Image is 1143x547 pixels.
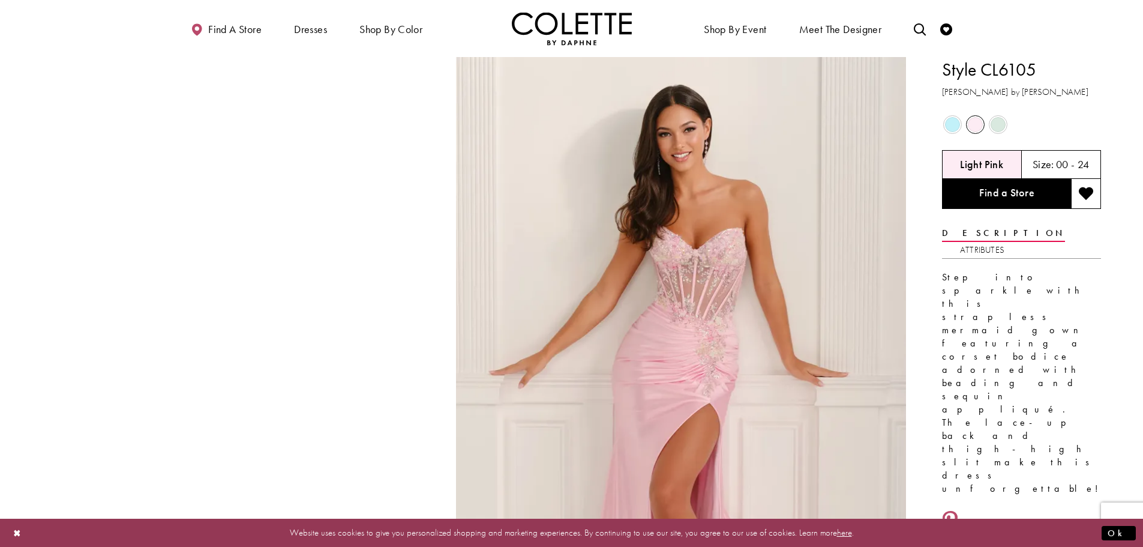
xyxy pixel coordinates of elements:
span: Meet the designer [799,23,882,35]
a: Toggle search [911,12,929,45]
a: Visit Home Page [512,12,632,45]
a: Attributes [960,241,1004,259]
h5: Chosen color [960,159,1003,171]
div: Product color controls state depends on size chosen [942,113,1101,136]
a: Description [942,225,1065,242]
button: Submit Dialog [1102,525,1136,540]
p: Step into sparkle with this strapless mermaid gown featuring a corset bodice adorned with beading... [942,271,1101,495]
span: Shop By Event [704,23,766,35]
span: Find a store [208,23,262,35]
span: Dresses [294,23,327,35]
div: Light Blue [942,114,963,135]
span: Shop by color [359,23,422,35]
span: Dresses [291,12,330,45]
a: Find a store [188,12,265,45]
h5: 00 - 24 [1056,159,1090,171]
div: Light Pink [965,114,986,135]
div: Light Sage [988,114,1009,135]
a: Check Wishlist [937,12,955,45]
p: Website uses cookies to give you personalized shopping and marketing experiences. By continuing t... [86,525,1057,541]
img: Colette by Daphne [512,12,632,45]
h1: Style CL6105 [942,57,1101,82]
span: Size: [1033,157,1054,171]
span: Shop by color [356,12,425,45]
button: Add to wishlist [1071,179,1101,209]
a: Meet the designer [796,12,885,45]
a: Share using Pinterest - Opens in new tab [942,510,958,533]
a: Find a Store [942,179,1071,209]
a: here [837,527,852,539]
span: Shop By Event [701,12,769,45]
button: Close Dialog [7,522,28,543]
h3: [PERSON_NAME] by [PERSON_NAME] [942,85,1101,99]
